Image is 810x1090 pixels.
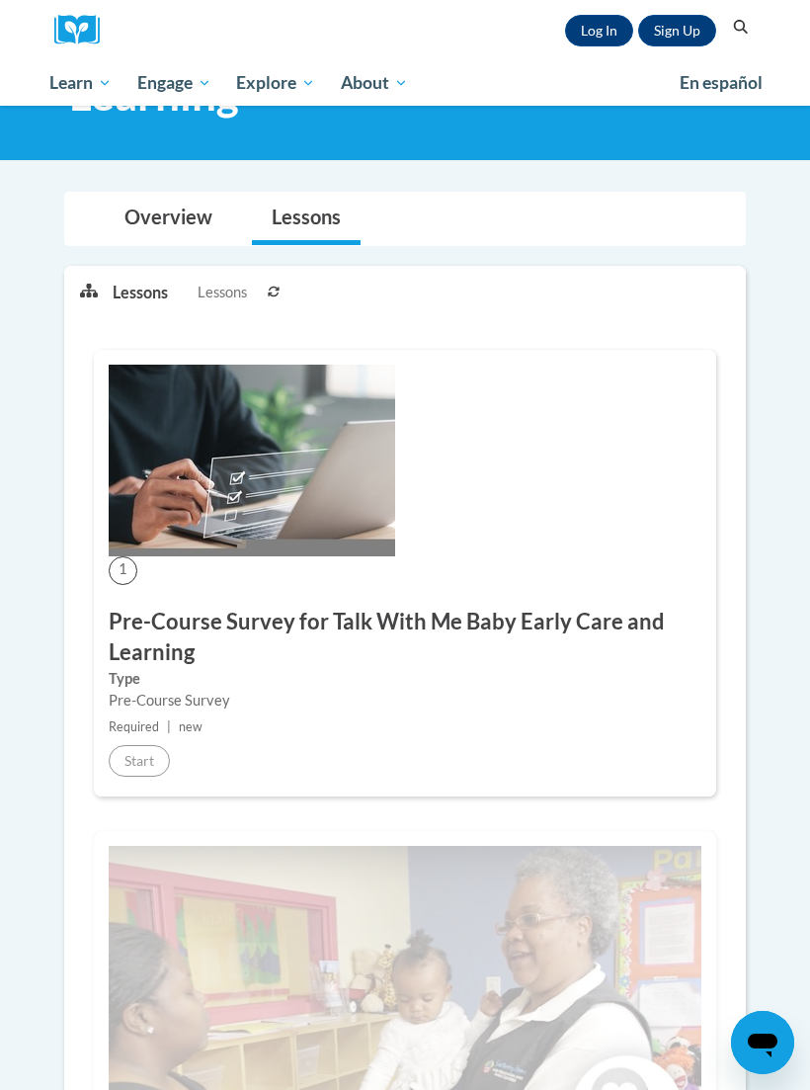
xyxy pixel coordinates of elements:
span: Lessons [198,282,247,303]
a: Learn [37,60,124,106]
a: About [328,60,421,106]
a: Engage [124,60,224,106]
a: En español [667,62,775,104]
button: Search [726,16,756,40]
span: En español [680,72,763,93]
button: Start [109,745,170,777]
span: About [341,71,408,95]
div: Pre-Course Survey [109,690,701,712]
a: Overview [105,193,232,245]
span: new [179,719,202,734]
a: Explore [223,60,328,106]
img: Logo brand [54,15,114,45]
span: Explore [236,71,315,95]
a: Cox Campus [54,15,114,45]
span: Engage [137,71,211,95]
img: Course Image [109,365,395,556]
a: Log In [565,15,633,46]
span: Required [109,719,159,734]
label: Type [109,668,701,690]
span: Learn [49,71,112,95]
span: 1 [109,556,137,585]
h3: Pre-Course Survey for Talk With Me Baby Early Care and Learning [109,607,701,668]
span: | [167,719,171,734]
p: Lessons [113,282,168,303]
a: Register [638,15,716,46]
iframe: Button to launch messaging window [731,1011,794,1074]
div: Main menu [35,60,775,106]
a: Lessons [252,193,361,245]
